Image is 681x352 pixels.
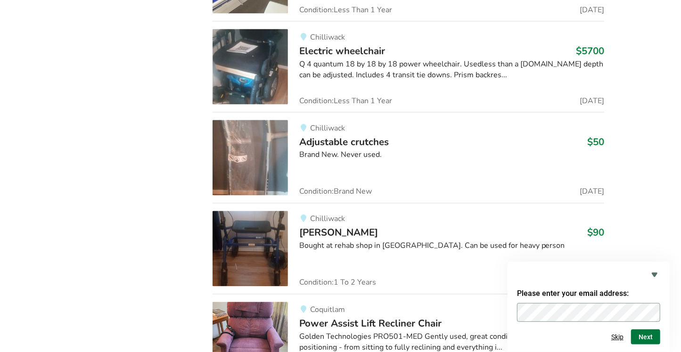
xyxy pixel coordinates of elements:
span: Condition: Less Than 1 Year [299,97,392,105]
div: Bought at rehab shop in [GEOGRAPHIC_DATA]. Can be used for heavy person [299,241,604,252]
img: mobility-walker [213,211,288,287]
a: mobility-electric wheelchair ChilliwackElectric wheelchair$5700Q 4 quantum 18 by 18 by 18 power w... [213,21,604,112]
span: Adjustable crutches [299,135,389,148]
div: Please enter your email address: [517,269,660,344]
span: Condition: 1 To 2 Years [299,279,376,287]
button: Skip [611,333,624,341]
button: Hide survey [649,269,660,280]
span: [DATE] [580,6,604,14]
span: Chilliwack [310,123,345,133]
span: Condition: Less Than 1 Year [299,6,392,14]
span: Chilliwack [310,32,345,42]
span: Coquitlam [310,305,345,315]
span: Condition: Brand New [299,188,372,196]
img: mobility-adjustable crutches [213,120,288,196]
a: mobility-adjustable crutches ChilliwackAdjustable crutches$50Brand New. Never used.Condition:Bran... [213,112,604,203]
h2: Please enter your email address: [517,288,660,299]
span: Chilliwack [310,214,345,224]
h3: $90 [587,227,604,239]
h3: $5700 [576,45,604,57]
span: [DATE] [580,97,604,105]
span: [PERSON_NAME] [299,226,378,239]
img: mobility-electric wheelchair [213,29,288,105]
a: mobility-walker Chilliwack[PERSON_NAME]$90Bought at rehab shop in [GEOGRAPHIC_DATA]. Can be used ... [213,203,604,294]
h3: $50 [587,136,604,148]
span: Power Assist Lift Recliner Chair [299,317,442,330]
input: Please enter your email address: [517,303,660,322]
button: Next question [631,329,660,344]
span: [DATE] [580,188,604,196]
span: Electric wheelchair [299,44,385,57]
div: Q 4 quantum 18 by 18 by 18 power wheelchair. Usedless than a [DOMAIN_NAME] depth can be adjusted.... [299,59,604,81]
div: Brand New. Never used. [299,150,604,161]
